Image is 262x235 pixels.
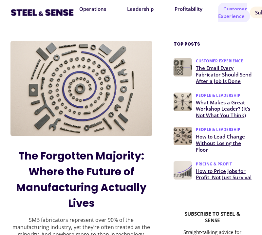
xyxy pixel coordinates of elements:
img: The Forgotten Majority: Where the Future of Manufacturing Actually Lives [10,41,152,136]
img: Factory logo [10,7,74,18]
b: SUBSCRIBE TO STEEL & SENSE [185,210,240,224]
div: Navigation Menu [74,5,250,20]
img: How to Lead Change Without Losing the Floor [174,127,192,145]
a: Customer Experience [218,3,250,22]
a: Operations [74,3,111,15]
a: How to Price Jobs for Profit, Not Just Survival [196,168,252,181]
a: Leadership [122,3,159,15]
h3: Top Posts [174,41,252,48]
img: The Email Every Fabricator Should Send After a Job Is Done [174,58,192,76]
a: What Makes a Great Workshop Leader? (It’s Not What You Think) [196,99,252,119]
span: CUSTOMER EXPERIENCE [196,58,252,64]
a: How to Lead Change Without Losing the Floor [196,134,252,153]
a: The Email Every Fabricator Should Send After a Job Is Done [196,65,252,84]
a: Profitability [169,3,208,15]
a: The Forgotten Majority: Where the Future of Manufacturing Actually Lives [16,148,146,210]
img: How to Price Jobs for Profit, Not Just Survival [174,161,192,180]
span: PEOPLE & LEADERSHIP [196,93,252,98]
img: What Makes a Great Workshop Leader? (It’s Not What You Think) [174,93,192,111]
span: PRICING & PROFIT [196,161,252,167]
span: PEOPLE & LEADERSHIP [196,127,252,132]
